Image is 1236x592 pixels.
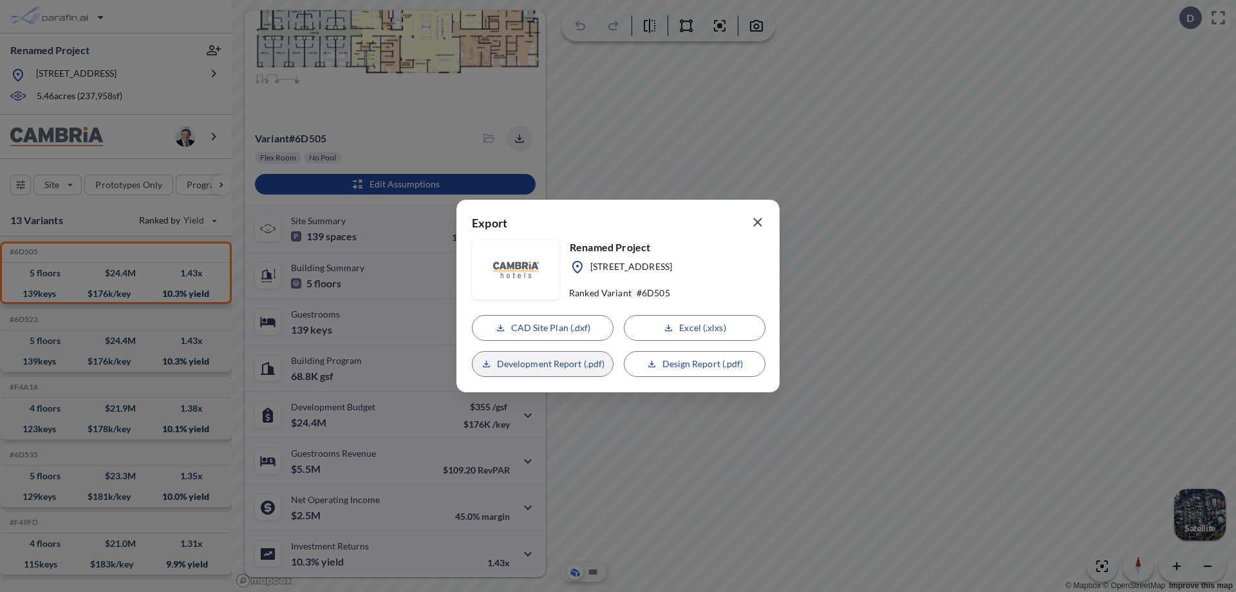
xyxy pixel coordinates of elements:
[590,260,672,275] p: [STREET_ADDRESS]
[637,287,670,299] p: # 6D505
[570,240,672,254] p: Renamed Project
[511,321,591,334] p: CAD Site Plan (.dxf)
[497,358,605,370] p: Development Report (.pdf)
[472,215,507,235] p: Export
[679,321,726,334] p: Excel (.xlxs)
[662,358,744,370] p: Design Report (.pdf)
[493,262,539,278] img: floorplanBranLogoPlug
[472,351,613,377] button: Development Report (.pdf)
[569,287,632,299] p: Ranked Variant
[624,351,765,377] button: Design Report (.pdf)
[472,315,613,341] button: CAD Site Plan (.dxf)
[624,315,765,341] button: Excel (.xlxs)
